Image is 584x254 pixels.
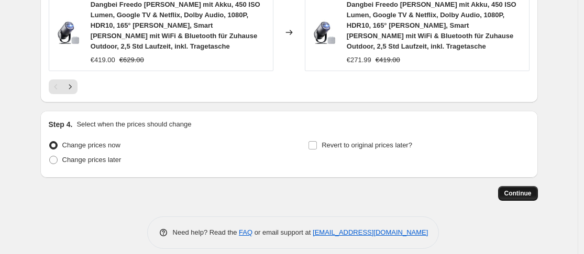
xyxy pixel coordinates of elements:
span: Need help? Read the [173,228,239,236]
span: or email support at [252,228,313,236]
div: €419.00 [91,55,115,65]
strike: €419.00 [376,55,400,65]
h2: Step 4. [49,119,73,130]
p: Select when the prices should change [76,119,191,130]
span: Revert to original prices later? [322,141,412,149]
div: €271.99 [347,55,371,65]
span: Change prices later [62,156,122,164]
span: Dangbei Freedo [PERSON_NAME] mit Akku, 450 ISO Lumen, Google TV & Netflix, Dolby Audio, 1080P, HD... [91,1,260,50]
img: 51z7HjssOqL_80x.jpg [54,17,82,48]
span: Dangbei Freedo [PERSON_NAME] mit Akku, 450 ISO Lumen, Google TV & Netflix, Dolby Audio, 1080P, HD... [347,1,516,50]
a: [EMAIL_ADDRESS][DOMAIN_NAME] [313,228,428,236]
nav: Pagination [49,79,78,94]
strike: €629.00 [119,55,144,65]
button: Continue [498,186,538,201]
button: Next [63,79,78,94]
img: 51z7HjssOqL_80x.jpg [311,17,338,48]
a: FAQ [239,228,252,236]
span: Continue [504,189,532,198]
span: Change prices now [62,141,120,149]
